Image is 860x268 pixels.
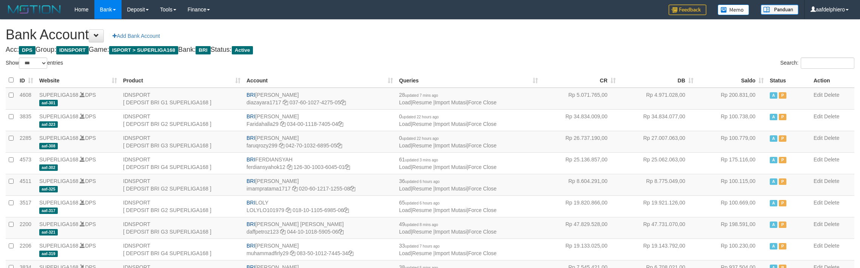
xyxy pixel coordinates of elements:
[36,73,120,88] th: Website: activate to sort column ascending
[824,156,839,163] a: Delete
[399,164,411,170] a: Load
[399,207,411,213] a: Load
[36,152,120,174] td: DPS
[120,174,244,195] td: IDNSPORT [ DEPOSIT BRI G2 SUPERLIGA168 ]
[412,99,432,105] a: Resume
[36,239,120,260] td: DPS
[402,136,439,141] span: updated 22 hours ago
[824,200,839,206] a: Delete
[697,174,767,195] td: Rp 100.115,00
[412,229,432,235] a: Resume
[244,195,396,217] td: LOLY 018-10-1105-6985-06
[824,243,839,249] a: Delete
[405,201,440,205] span: updated 6 hours ago
[17,217,36,239] td: 2200
[619,88,697,110] td: Rp 4.971.028,00
[780,57,854,69] label: Search:
[468,143,496,149] a: Force Close
[338,229,344,235] a: Copy 044101018590506 to clipboard
[697,152,767,174] td: Rp 175.116,00
[770,222,777,228] span: Active
[287,164,292,170] a: Copy ferdiansyahok12 to clipboard
[39,135,79,141] a: SUPERLIGA168
[824,178,839,184] a: Delete
[697,239,767,260] td: Rp 100.230,00
[120,73,244,88] th: Product: activate to sort column ascending
[669,5,706,15] img: Feedback.jpg
[19,46,35,54] span: DPS
[36,174,120,195] td: DPS
[402,115,439,119] span: updated 22 hours ago
[280,229,285,235] a: Copy daffpetroz123 to clipboard
[801,57,854,69] input: Search:
[779,243,786,249] span: Paused
[824,92,839,98] a: Delete
[405,93,438,98] span: updated 7 mins ago
[761,5,798,15] img: panduan.png
[39,92,79,98] a: SUPERLIGA168
[619,174,697,195] td: Rp 8.775.049,00
[6,46,854,54] h4: Acc: Group: Game: Bank: Status:
[619,152,697,174] td: Rp 25.062.063,00
[109,46,178,54] span: ISPORT > SUPERLIGA168
[399,200,439,206] span: 65
[247,200,255,206] span: BRI
[6,27,854,42] h1: Bank Account
[196,46,210,54] span: BRI
[814,135,823,141] a: Edit
[435,229,467,235] a: Import Mutasi
[412,207,432,213] a: Resume
[697,195,767,217] td: Rp 100.669,00
[39,164,58,171] span: aaf-302
[17,88,36,110] td: 4608
[247,135,255,141] span: BRI
[814,243,823,249] a: Edit
[399,178,439,184] span: 36
[244,217,396,239] td: [PERSON_NAME] [PERSON_NAME] 044-10-1018-5905-06
[814,113,823,119] a: Edit
[468,186,496,192] a: Force Close
[244,239,396,260] td: [PERSON_NAME] 083-50-1012-7445-34
[814,178,823,184] a: Edit
[412,121,432,127] a: Resume
[779,135,786,142] span: Paused
[120,239,244,260] td: IDNSPORT [ DEPOSIT BRI G4 SUPERLIGA168 ]
[435,99,467,105] a: Import Mutasi
[619,131,697,152] td: Rp 27.007.063,00
[697,109,767,131] td: Rp 100.738,00
[247,92,255,98] span: BRI
[247,243,255,249] span: BRI
[541,217,619,239] td: Rp 47.829.528,00
[120,109,244,131] td: IDNSPORT [ DEPOSIT BRI G2 SUPERLIGA168 ]
[337,143,342,149] a: Copy 042701032689505 to clipboard
[120,88,244,110] td: IDNSPORT [ DEPOSIT BRI G1 SUPERLIGA168 ]
[619,217,697,239] td: Rp 47.731.070,00
[770,92,777,99] span: Active
[399,229,411,235] a: Load
[541,73,619,88] th: CR: activate to sort column ascending
[36,88,120,110] td: DPS
[6,4,63,15] img: MOTION_logo.png
[412,186,432,192] a: Resume
[541,88,619,110] td: Rp 5.071.765,00
[39,143,58,149] span: aaf-308
[541,109,619,131] td: Rp 34.834.009,00
[39,186,58,192] span: aaf-325
[468,99,496,105] a: Force Close
[292,186,297,192] a: Copy imampratama1717 to clipboard
[814,156,823,163] a: Edit
[814,92,823,98] a: Edit
[811,73,854,88] th: Action
[399,200,496,213] span: | | |
[247,178,255,184] span: BRI
[779,157,786,163] span: Paused
[399,221,438,227] span: 49
[697,217,767,239] td: Rp 198.591,00
[39,178,79,184] a: SUPERLIGA168
[348,250,353,256] a: Copy 083501012744534 to clipboard
[779,114,786,120] span: Paused
[399,113,439,119] span: 0
[412,143,432,149] a: Resume
[697,88,767,110] td: Rp 200.831,00
[39,243,79,249] a: SUPERLIGA168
